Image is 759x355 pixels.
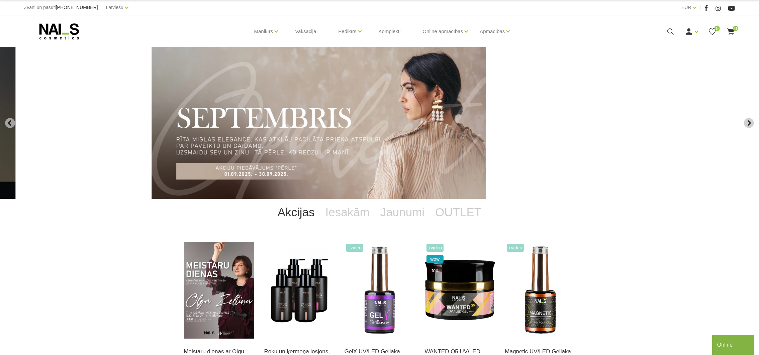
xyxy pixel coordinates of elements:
[346,244,364,252] span: +Video
[272,199,320,226] a: Akcijas
[505,242,575,339] img: Ilgnoturīga gellaka, kas sastāv no metāla mikrodaļiņām, kuras īpaša magnēta ietekmē var pārvērst ...
[712,334,756,355] iframe: chat widget
[733,26,738,31] span: 0
[727,27,735,36] a: 0
[715,26,720,31] span: 0
[681,3,691,11] a: EUR
[56,5,98,10] a: [PHONE_NUMBER]
[152,47,607,199] li: 4 of 14
[430,199,487,226] a: OUTLET
[426,266,444,274] span: top
[290,15,321,47] a: Vaksācija
[480,18,505,45] a: Apmācības
[422,18,463,45] a: Online apmācības
[345,242,415,339] img: Trīs vienā - bāze, tonis, tops (trausliem nagiem vēlams papildus lietot bāzi). Ilgnoturīga un int...
[708,27,717,36] a: 0
[700,3,701,12] span: |
[425,242,495,339] img: Gels WANTED NAILS cosmetics tehniķu komanda ir radījusi gelu, kas ilgi jau ir katra meistara mekl...
[744,118,754,128] button: Next slide
[106,3,123,11] a: Latviešu
[101,3,103,12] span: |
[184,242,254,339] img: ✨ Meistaru dienas ar Olgu Zeltiņu 2025 ✨🍂 RUDENS / Seminārs manikīra meistariem 🍂📍 Liepāja – 7. o...
[320,199,375,226] a: Iesakām
[264,242,335,339] img: BAROJOŠS roku un ķermeņa LOSJONSBALI COCONUT barojošs roku un ķermeņa losjons paredzēts jebkura t...
[5,118,15,128] button: Previous slide
[426,255,444,263] span: wow
[426,244,444,252] span: +Video
[373,15,406,47] a: Komplekti
[375,199,430,226] a: Jaunumi
[338,18,356,45] a: Pedikīrs
[254,18,273,45] a: Manikīrs
[24,3,98,12] div: Zvani un pasūti
[507,244,524,252] span: +Video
